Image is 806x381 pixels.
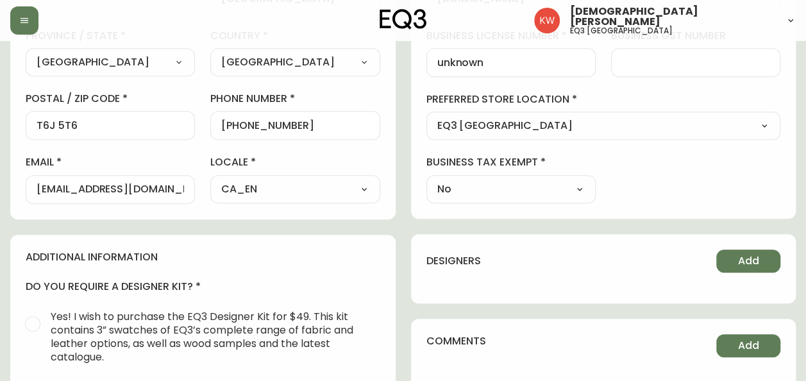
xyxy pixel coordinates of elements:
[210,155,380,169] label: locale
[716,334,780,357] button: Add
[570,27,673,35] h5: eq3 [GEOGRAPHIC_DATA]
[26,250,380,264] h4: additional information
[426,334,486,348] h4: comments
[51,310,370,364] span: Yes! I wish to purchase the EQ3 Designer Kit for $49. This kit contains 3” swatches of EQ3’s comp...
[26,280,380,294] h4: do you require a designer kit?
[26,155,195,169] label: email
[380,9,427,30] img: logo
[26,92,195,106] label: postal / zip code
[426,92,781,106] label: preferred store location
[738,339,759,353] span: Add
[210,92,380,106] label: phone number
[738,254,759,268] span: Add
[426,254,481,268] h4: designers
[570,6,775,27] span: [DEMOGRAPHIC_DATA][PERSON_NAME]
[426,155,596,169] label: business tax exempt
[534,8,560,33] img: f33162b67396b0982c40ce2a87247151
[716,250,780,273] button: Add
